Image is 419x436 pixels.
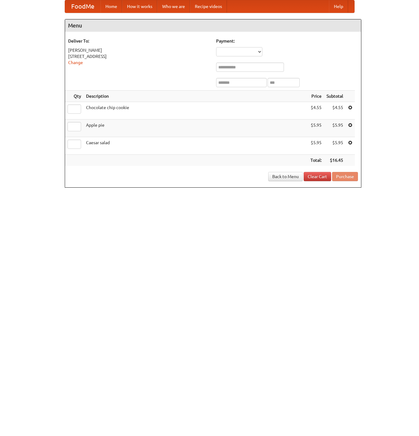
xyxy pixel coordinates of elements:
[332,172,358,181] button: Purchase
[68,53,210,59] div: [STREET_ADDRESS]
[308,102,324,120] td: $4.55
[68,60,83,65] a: Change
[268,172,303,181] a: Back to Menu
[84,102,308,120] td: Chocolate chip cookie
[308,91,324,102] th: Price
[65,19,361,32] h4: Menu
[101,0,122,13] a: Home
[122,0,157,13] a: How it works
[324,120,346,137] td: $5.95
[84,91,308,102] th: Description
[68,47,210,53] div: [PERSON_NAME]
[68,38,210,44] h5: Deliver To:
[308,137,324,155] td: $5.95
[65,91,84,102] th: Qty
[84,120,308,137] td: Apple pie
[324,137,346,155] td: $5.95
[308,120,324,137] td: $5.95
[324,91,346,102] th: Subtotal
[324,102,346,120] td: $4.55
[157,0,190,13] a: Who we are
[308,155,324,166] th: Total:
[84,137,308,155] td: Caesar salad
[324,155,346,166] th: $16.45
[329,0,348,13] a: Help
[190,0,227,13] a: Recipe videos
[216,38,358,44] h5: Payment:
[65,0,101,13] a: FoodMe
[304,172,331,181] a: Clear Cart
